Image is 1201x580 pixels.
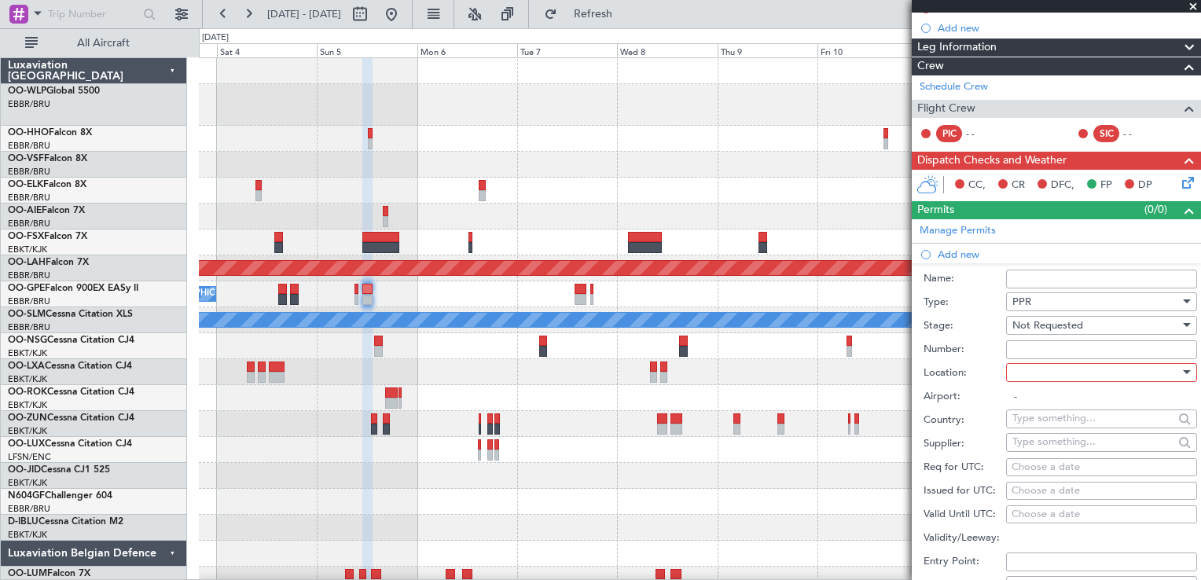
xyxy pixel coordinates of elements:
span: OO-NSG [8,336,47,345]
a: EBKT/KJK [8,425,47,437]
a: N604GFChallenger 604 [8,491,112,501]
a: OO-FSXFalcon 7X [8,232,87,241]
div: SIC [1093,125,1119,142]
button: All Aircraft [17,31,171,56]
label: Country: [924,413,1006,428]
a: OO-ZUNCessna Citation CJ4 [8,413,134,423]
a: OO-SLMCessna Citation XLS [8,310,133,319]
label: Airport: [924,389,1006,405]
a: Manage Permits [920,223,996,239]
div: Thu 9 [718,43,817,57]
a: EBBR/BRU [8,98,50,110]
div: Choose a date [1012,483,1192,499]
div: Mon 6 [417,43,517,57]
a: OO-LAHFalcon 7X [8,258,89,267]
label: Type: [924,295,1006,310]
span: N604GF [8,491,45,501]
span: OO-LUX [8,439,45,449]
a: EBKT/KJK [8,399,47,411]
a: OO-VSFFalcon 8X [8,154,87,163]
span: OO-LUM [8,569,47,578]
div: Add new [938,21,1193,35]
span: OO-LAH [8,258,46,267]
a: EBBR/BRU [8,166,50,178]
label: Issued for UTC: [924,483,1006,499]
span: OO-LXA [8,362,45,371]
span: OO-FSX [8,232,44,241]
label: Req for UTC: [924,460,1006,475]
div: Sun 5 [317,43,417,57]
a: OO-LUMFalcon 7X [8,569,90,578]
a: OO-LXACessna Citation CJ4 [8,362,132,371]
button: Refresh [537,2,631,27]
div: Fri 10 [817,43,917,57]
a: EBKT/KJK [8,347,47,359]
a: EBBR/BRU [8,270,50,281]
span: OO-ZUN [8,413,47,423]
a: Schedule Crew [920,79,988,95]
a: OO-ROKCessna Citation CJ4 [8,387,134,397]
span: OO-ROK [8,387,47,397]
a: OO-LUXCessna Citation CJ4 [8,439,132,449]
span: D-IBLU [8,517,39,527]
span: OO-HHO [8,128,49,138]
a: OO-JIDCessna CJ1 525 [8,465,110,475]
a: EBKT/KJK [8,477,47,489]
a: OO-WLPGlobal 5500 [8,86,100,96]
label: Stage: [924,318,1006,334]
a: EBBR/BRU [8,218,50,229]
div: [DATE] [202,31,229,45]
label: Supplier: [924,436,1006,452]
a: EBBR/BRU [8,296,50,307]
div: - - [1123,127,1159,141]
a: OO-ELKFalcon 8X [8,180,86,189]
span: OO-AIE [8,206,42,215]
span: All Aircraft [41,38,166,49]
a: EBBR/BRU [8,192,50,204]
a: EBKT/KJK [8,529,47,541]
span: Permits [917,201,954,219]
label: Validity/Leeway: [924,530,1006,546]
div: - - [966,127,1001,141]
label: Entry Point: [924,554,1006,570]
a: OO-HHOFalcon 8X [8,128,92,138]
span: Refresh [560,9,626,20]
label: Name: [924,271,1006,287]
span: Dispatch Checks and Weather [917,152,1067,170]
span: FP [1100,178,1112,193]
div: Choose a date [1012,507,1192,523]
div: Sat 4 [217,43,317,57]
div: Tue 7 [517,43,617,57]
span: OO-GPE [8,284,45,293]
a: EBBR/BRU [8,321,50,333]
span: OO-ELK [8,180,43,189]
span: DFC, [1051,178,1074,193]
span: [DATE] - [DATE] [267,7,341,21]
a: EBBR/BRU [8,503,50,515]
a: D-IBLUCessna Citation M2 [8,517,123,527]
a: OO-NSGCessna Citation CJ4 [8,336,134,345]
span: Flight Crew [917,100,975,118]
span: OO-JID [8,465,41,475]
input: Trip Number [48,2,138,26]
span: OO-VSF [8,154,44,163]
div: Choose a date [1012,460,1192,475]
label: Number: [924,342,1006,358]
div: Wed 8 [617,43,717,57]
span: PPR [1012,295,1031,309]
a: OO-GPEFalcon 900EX EASy II [8,284,138,293]
a: OO-AIEFalcon 7X [8,206,85,215]
a: EBBR/BRU [8,140,50,152]
span: CR [1012,178,1025,193]
span: CC, [968,178,986,193]
a: EBKT/KJK [8,244,47,255]
span: DP [1138,178,1152,193]
span: (0/0) [1144,201,1167,218]
a: EBKT/KJK [8,373,47,385]
span: Not Requested [1012,318,1083,332]
span: Leg Information [917,39,997,57]
input: Type something... [1012,406,1173,430]
div: PIC [936,125,962,142]
a: LFSN/ENC [8,451,51,463]
label: Valid Until UTC: [924,507,1006,523]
